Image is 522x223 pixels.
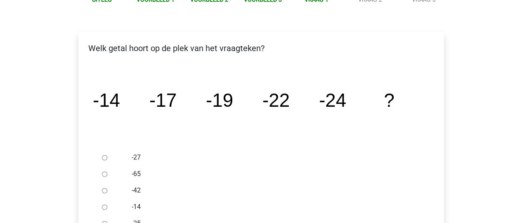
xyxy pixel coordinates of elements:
[205,90,233,111] tspan: -19
[262,90,289,111] tspan: -22
[319,90,346,111] tspan: -24
[132,185,417,195] label: -42
[132,202,417,212] label: -14
[384,90,394,111] tspan: ?
[92,90,120,111] tspan: -14
[85,42,437,54] p: Welk getal hoort op de plek van het vraagteken?
[132,153,417,162] label: -27
[132,169,417,179] label: -65
[149,90,176,111] tspan: -17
